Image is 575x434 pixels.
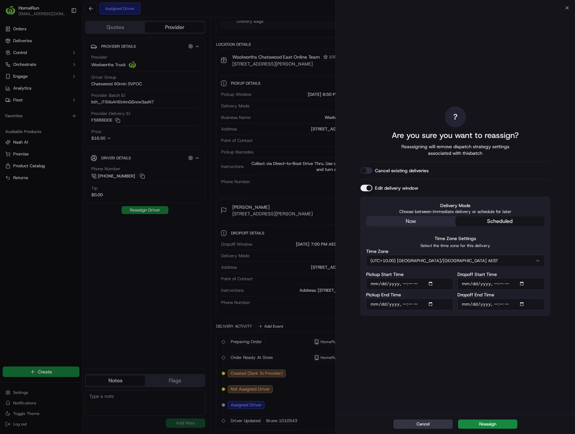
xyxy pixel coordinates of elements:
[375,185,418,191] label: Edit delivery window
[393,420,453,429] button: Cancel
[366,209,545,215] p: Choose between immediate delivery or schedule for later
[366,216,455,226] button: now
[366,272,404,277] label: Pickup Start Time
[366,249,388,254] label: Time Zone
[392,130,519,141] h2: Are you sure you want to reassign?
[457,292,494,297] label: Dropoff End Time
[375,167,429,174] label: Cancel existing deliveries
[458,420,517,429] button: Reassign
[392,143,519,156] span: Reassigning will remove dispatch strategy settings associated with this batch
[366,243,545,248] p: Select the time zone for this delivery
[435,235,476,241] label: Time Zone Settings
[366,292,401,297] label: Pickup End Time
[455,216,544,226] button: scheduled
[445,106,466,127] div: ?
[366,202,545,209] label: Delivery Mode
[457,272,497,277] label: Dropoff Start Time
